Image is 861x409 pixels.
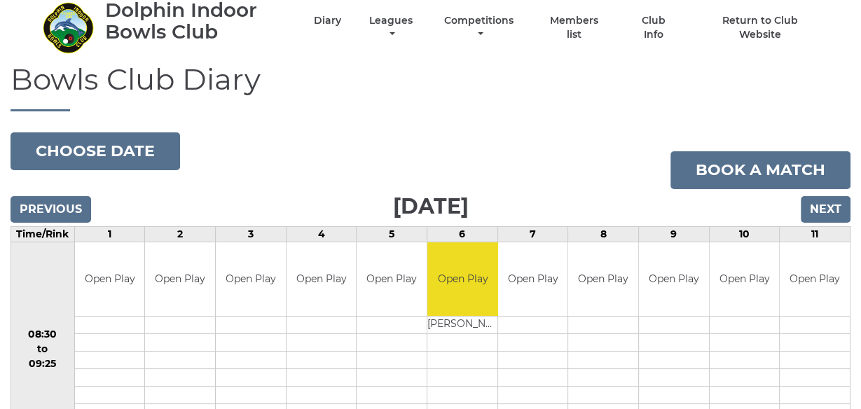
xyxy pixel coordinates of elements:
[42,1,95,54] img: Dolphin Indoor Bowls Club
[568,227,639,242] td: 8
[701,14,819,41] a: Return to Club Website
[427,316,498,333] td: [PERSON_NAME]
[366,14,416,41] a: Leagues
[11,196,91,223] input: Previous
[357,242,427,316] td: Open Play
[286,227,357,242] td: 4
[441,14,518,41] a: Competitions
[11,132,180,170] button: Choose date
[287,242,357,316] td: Open Play
[542,14,606,41] a: Members list
[74,227,145,242] td: 1
[709,227,780,242] td: 10
[801,196,850,223] input: Next
[427,242,498,316] td: Open Play
[314,14,341,27] a: Diary
[498,242,568,316] td: Open Play
[670,151,850,189] a: Book a match
[639,242,709,316] td: Open Play
[568,242,638,316] td: Open Play
[216,242,286,316] td: Open Play
[145,242,215,316] td: Open Play
[638,227,709,242] td: 9
[427,227,498,242] td: 6
[75,242,145,316] td: Open Play
[780,227,850,242] td: 11
[216,227,287,242] td: 3
[145,227,216,242] td: 2
[357,227,427,242] td: 5
[631,14,677,41] a: Club Info
[11,227,75,242] td: Time/Rink
[780,242,850,316] td: Open Play
[710,242,780,316] td: Open Play
[497,227,568,242] td: 7
[11,63,850,111] h1: Bowls Club Diary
